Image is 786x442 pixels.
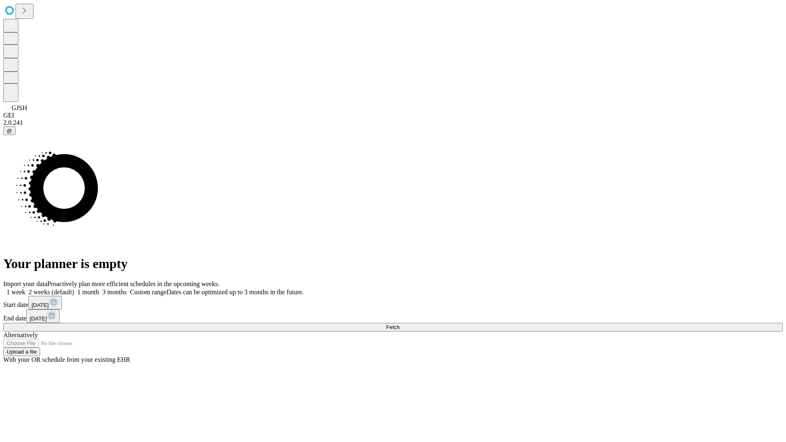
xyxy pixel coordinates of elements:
div: 2.0.241 [3,119,783,126]
span: 1 week [7,289,25,295]
span: Alternatively [3,331,38,338]
button: Upload a file [3,347,40,356]
button: [DATE] [28,296,62,309]
button: [DATE] [26,309,60,323]
div: Start date [3,296,783,309]
span: [DATE] [29,316,47,322]
span: 3 months [102,289,126,295]
div: GEI [3,112,783,119]
h1: Your planner is empty [3,256,783,271]
span: 1 month [77,289,99,295]
span: GJSH [11,104,27,111]
button: Fetch [3,323,783,331]
span: Proactively plan more efficient schedules in the upcoming weeks. [47,280,219,287]
span: [DATE] [32,302,49,308]
span: Dates can be optimized up to 3 months in the future. [167,289,304,295]
span: Custom range [130,289,166,295]
div: End date [3,309,783,323]
span: 2 weeks (default) [29,289,74,295]
span: With your OR schedule from your existing EHR [3,356,130,363]
button: @ [3,126,16,135]
span: @ [7,128,12,134]
span: Fetch [386,324,400,330]
span: Import your data [3,280,47,287]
